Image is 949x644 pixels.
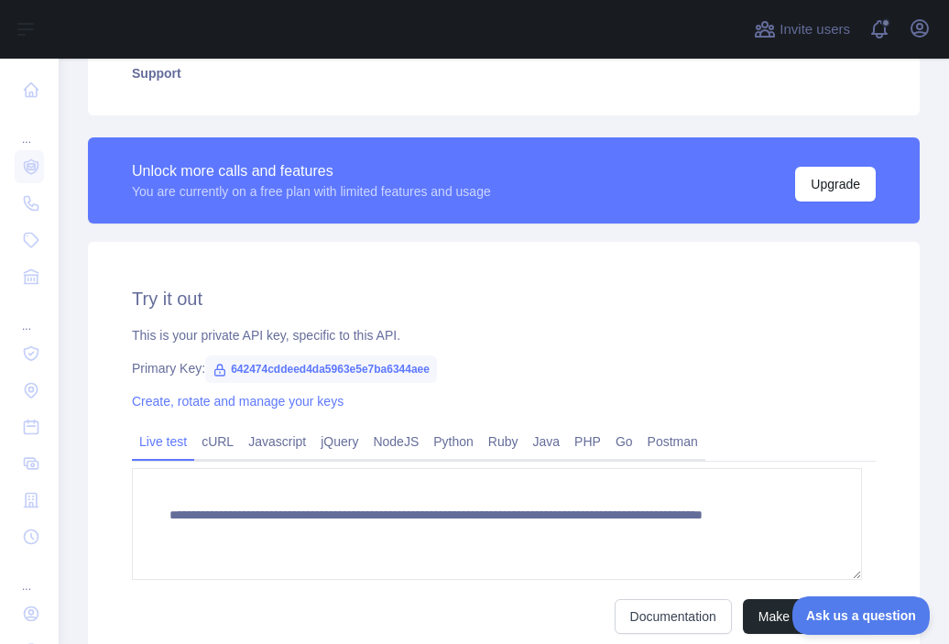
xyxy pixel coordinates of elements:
[194,427,241,456] a: cURL
[481,427,526,456] a: Ruby
[526,427,568,456] a: Java
[795,167,876,202] button: Upgrade
[743,599,876,634] button: Make test request
[640,427,705,456] a: Postman
[792,596,931,635] iframe: Toggle Customer Support
[15,110,44,147] div: ...
[132,326,876,344] div: This is your private API key, specific to this API.
[615,599,732,634] a: Documentation
[365,427,426,456] a: NodeJS
[205,355,437,383] span: 642474cddeed4da5963e5e7ba6344aee
[780,19,850,40] span: Invite users
[132,160,491,182] div: Unlock more calls and features
[132,182,491,201] div: You are currently on a free plan with limited features and usage
[132,286,876,311] h2: Try it out
[313,427,365,456] a: jQuery
[132,427,194,456] a: Live test
[132,359,876,377] div: Primary Key:
[241,427,313,456] a: Javascript
[15,297,44,333] div: ...
[608,427,640,456] a: Go
[132,394,344,409] a: Create, rotate and manage your keys
[567,427,608,456] a: PHP
[110,53,898,93] a: Support
[426,427,481,456] a: Python
[15,557,44,594] div: ...
[750,15,854,44] button: Invite users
